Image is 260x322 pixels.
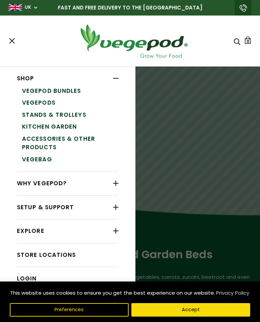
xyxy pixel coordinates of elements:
a: Privacy Policy (opens in a new tab) [215,287,250,299]
a: Explore [17,225,118,238]
a: Setup & Support [17,201,118,214]
a: Search [234,37,240,45]
button: Preferences [10,303,129,317]
a: Vegepods [22,97,118,109]
a: Vegepod Bundles [22,85,118,97]
a: VegeBag [22,154,118,166]
a: Store Locations [17,249,118,262]
img: gb_large.png [8,4,22,11]
a: Stands & Trolleys [22,109,118,121]
a: Accessories & Other Products [22,133,118,154]
a: Cart [244,36,252,44]
span: 0 [246,38,250,45]
button: Accept [131,303,250,317]
span: This website uses cookies to ensure you get the best experience on our website. [10,289,215,296]
a: UK [25,4,31,11]
a: Why Vegepod? [17,177,118,190]
img: Vegepod [74,22,193,60]
a: Login [17,272,118,285]
a: Shop [17,72,118,85]
a: Kitchen Garden [22,121,118,133]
